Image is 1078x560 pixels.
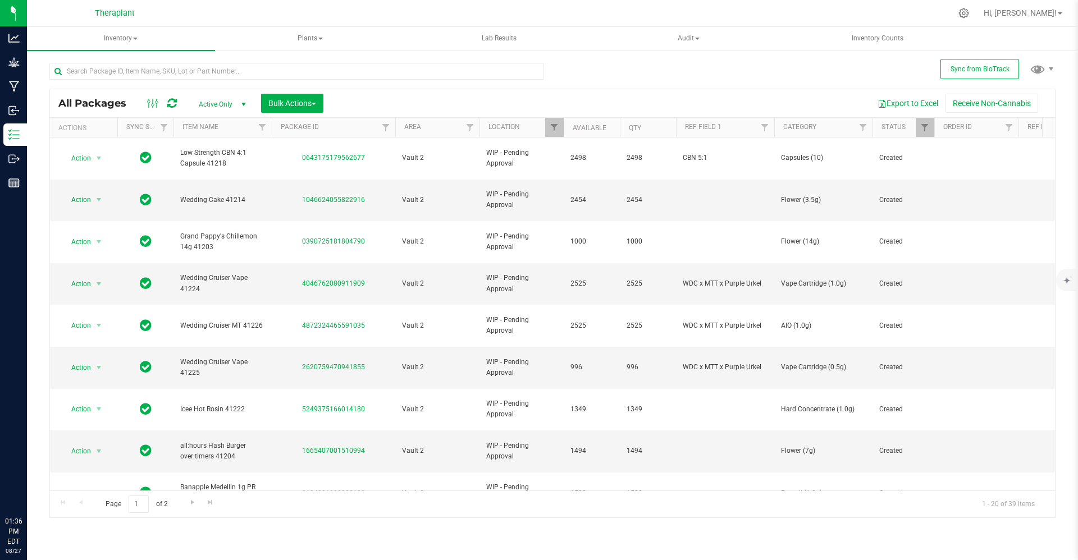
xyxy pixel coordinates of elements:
[61,150,92,166] span: Action
[545,118,564,137] a: Filter
[281,123,319,131] a: Package ID
[377,118,395,137] a: Filter
[8,81,20,92] inline-svg: Manufacturing
[957,8,971,19] div: Manage settings
[943,123,972,131] a: Order Id
[180,231,265,253] span: Grand Pappy's Chillemon 14g 41203
[627,236,669,247] span: 1000
[61,234,92,250] span: Action
[8,57,20,68] inline-svg: Grow
[8,177,20,189] inline-svg: Reports
[402,320,473,331] span: Vault 2
[881,123,906,131] a: Status
[8,153,20,164] inline-svg: Outbound
[61,192,92,208] span: Action
[879,236,928,247] span: Created
[95,8,135,18] span: Theraplant
[940,59,1019,79] button: Sync from BioTrack
[129,495,149,513] input: 1
[570,404,613,415] span: 1349
[570,446,613,456] span: 1494
[683,278,768,289] span: WDC x MTT x Purple Urkel
[1000,118,1018,137] a: Filter
[180,357,265,378] span: Wedding Cruiser Vape 41225
[27,27,215,51] span: Inventory
[92,485,106,501] span: select
[126,123,170,131] a: Sync Status
[488,123,520,131] a: Location
[302,196,365,204] a: 1046624055822916
[8,105,20,116] inline-svg: Inbound
[629,124,641,132] a: Qty
[570,153,613,163] span: 2498
[683,362,768,373] span: WDC x MTT x Purple Urkel
[402,404,473,415] span: Vault 2
[8,129,20,140] inline-svg: Inventory
[783,123,816,131] a: Category
[685,123,721,131] a: Ref Field 1
[58,124,113,132] div: Actions
[627,320,669,331] span: 2525
[627,488,669,498] span: 1500
[781,278,866,289] span: Vape Cartridge (1.0g)
[467,34,532,43] span: Lab Results
[486,231,557,253] span: WIP - Pending Approval
[180,482,265,503] span: Banapple Medellin 1g PR 41195
[486,482,557,503] span: WIP - Pending Approval
[879,488,928,498] span: Created
[486,189,557,210] span: WIP - Pending Approval
[96,495,177,513] span: Page of 2
[781,488,866,498] span: Pre-roll (1.0g)
[49,63,544,80] input: Search Package ID, Item Name, SKU, Lot or Part Number...
[140,233,152,249] span: In Sync
[140,443,152,458] span: In Sync
[61,318,92,333] span: Action
[879,278,928,289] span: Created
[402,236,473,247] span: Vault 2
[916,118,934,137] a: Filter
[302,363,365,371] a: 2620759470941855
[61,360,92,375] span: Action
[92,276,106,292] span: select
[140,276,152,291] span: In Sync
[61,443,92,459] span: Action
[92,360,106,375] span: select
[302,279,365,287] a: 4046762080911909
[595,27,783,51] a: Audit
[5,516,22,547] p: 01:36 PM EDT
[402,488,473,498] span: Vault 2
[784,27,972,51] a: Inventory Counts
[92,401,106,417] span: select
[92,192,106,208] span: select
[854,118,873,137] a: Filter
[570,320,613,331] span: 2525
[5,547,22,555] p: 08/27
[683,153,768,163] span: CBN 5:1
[879,195,928,205] span: Created
[573,124,606,132] a: Available
[781,236,866,247] span: Flower (14g)
[92,318,106,333] span: select
[140,318,152,333] span: In Sync
[683,320,768,331] span: WDC x MTT x Purple Urkel
[781,362,866,373] span: Vape Cartridge (0.5g)
[781,404,866,415] span: Hard Concentrate (1.0g)
[405,27,593,51] a: Lab Results
[781,195,866,205] span: Flower (3.5g)
[627,278,669,289] span: 2525
[461,118,479,137] a: Filter
[180,440,265,462] span: all:hours Hash Burger over:timers 41204
[302,447,365,455] a: 1665407001510994
[486,273,557,294] span: WIP - Pending Approval
[140,192,152,208] span: In Sync
[570,236,613,247] span: 1000
[140,150,152,166] span: In Sync
[627,404,669,415] span: 1349
[261,94,323,113] button: Bulk Actions
[627,446,669,456] span: 1494
[570,488,613,498] span: 1500
[92,234,106,250] span: select
[140,485,152,501] span: In Sync
[61,401,92,417] span: Action
[837,34,919,43] span: Inventory Counts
